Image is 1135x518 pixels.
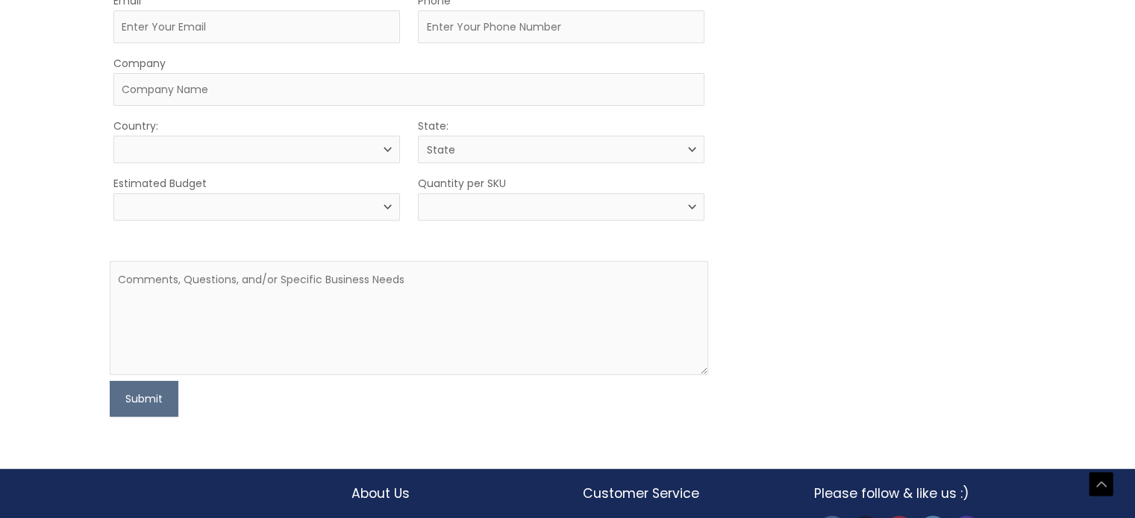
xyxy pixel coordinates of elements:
[113,54,166,73] label: Company
[418,174,506,193] label: Quantity per SKU
[418,10,704,43] input: Enter Your Phone Number
[110,381,178,417] button: Submit
[351,484,553,503] h2: About Us
[113,10,400,43] input: Enter Your Email
[814,484,1016,503] h2: Please follow & like us :)
[113,73,704,106] input: Company Name
[113,174,207,193] label: Estimated Budget
[583,484,784,503] h2: Customer Service
[418,116,448,136] label: State:
[113,116,158,136] label: Country:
